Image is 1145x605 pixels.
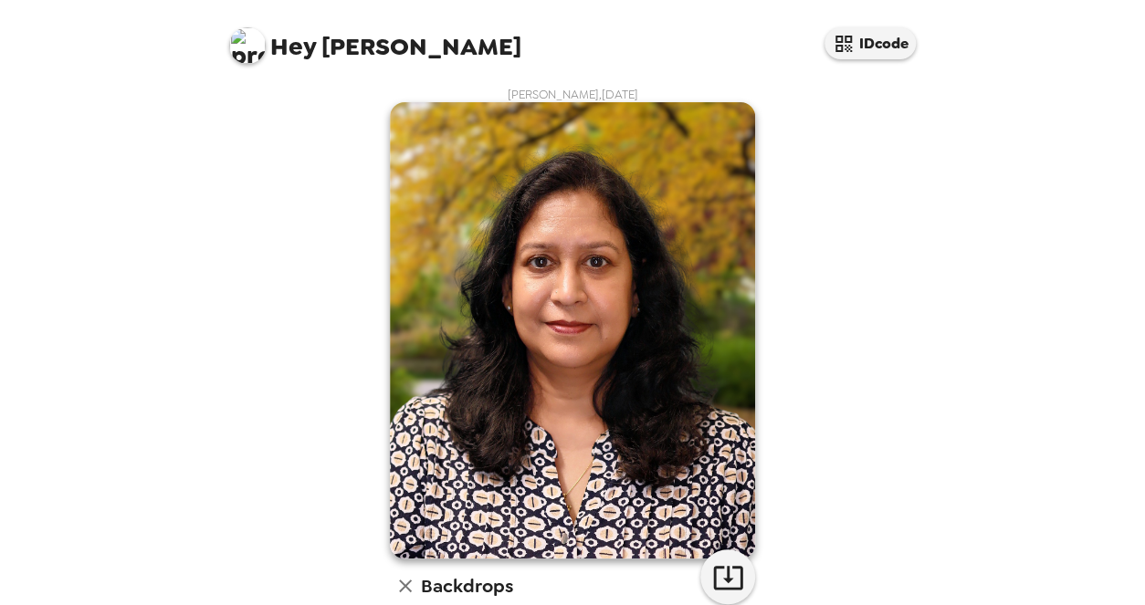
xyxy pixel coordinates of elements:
img: user [390,102,755,558]
h6: Backdrops [421,571,513,600]
span: Hey [270,30,316,63]
span: [PERSON_NAME] , [DATE] [508,87,638,102]
img: profile pic [229,27,266,64]
button: IDcode [825,27,916,59]
span: [PERSON_NAME] [229,18,521,59]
